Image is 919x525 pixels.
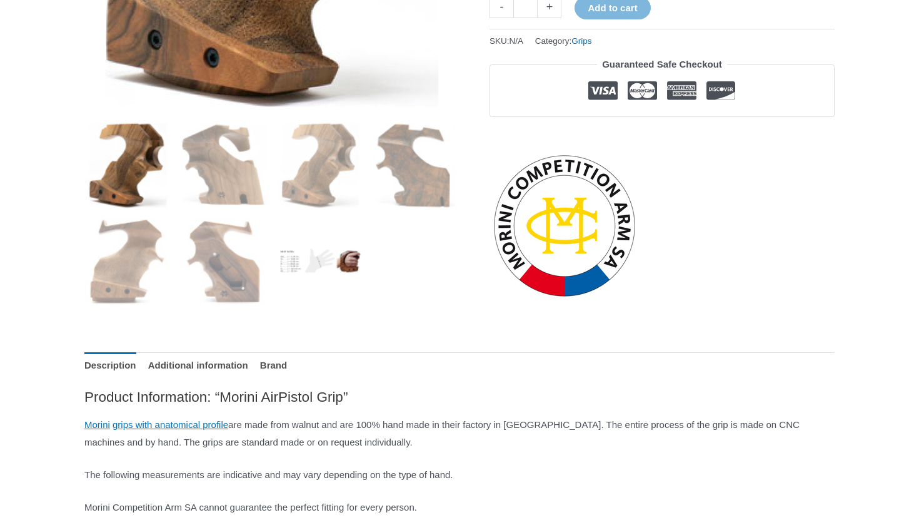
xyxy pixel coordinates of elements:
p: are made from walnut and are 100% hand made in their factory in [GEOGRAPHIC_DATA]. The entire pro... [84,416,835,451]
p: Morini Competition Arm SA cannot guarantee the perfect fitting for every person. [84,499,835,516]
img: Morini AirPistol Grip - Image 6 [181,218,268,305]
a: Morini [84,419,110,430]
a: Brand [260,352,287,379]
a: Morini [490,151,640,301]
a: Additional information [148,352,248,379]
iframe: Customer reviews powered by Trustpilot [490,126,835,141]
img: Morini AirPistol Grip - Image 7 [277,218,364,305]
a: grips with anatomical profile [113,419,228,430]
h2: Product Information: “Morini AirPistol Grip” [84,388,835,406]
img: Morini AirPistol Grip - Image 5 [84,218,171,305]
span: SKU: [490,33,523,49]
img: Morini AirPistol Grip [277,122,364,209]
p: The following measurements are indicative and may vary depending on the type of hand. [84,466,835,484]
span: Category: [535,33,592,49]
img: Morini AirPistol Grip - Image 2 [181,122,268,209]
span: N/A [510,36,524,46]
img: Morini AirPistol Grip - Image 4 [373,122,459,209]
legend: Guaranteed Safe Checkout [597,56,727,73]
a: Grips [571,36,591,46]
img: Morini AirPistol Grip [84,122,171,209]
a: Description [84,352,136,379]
